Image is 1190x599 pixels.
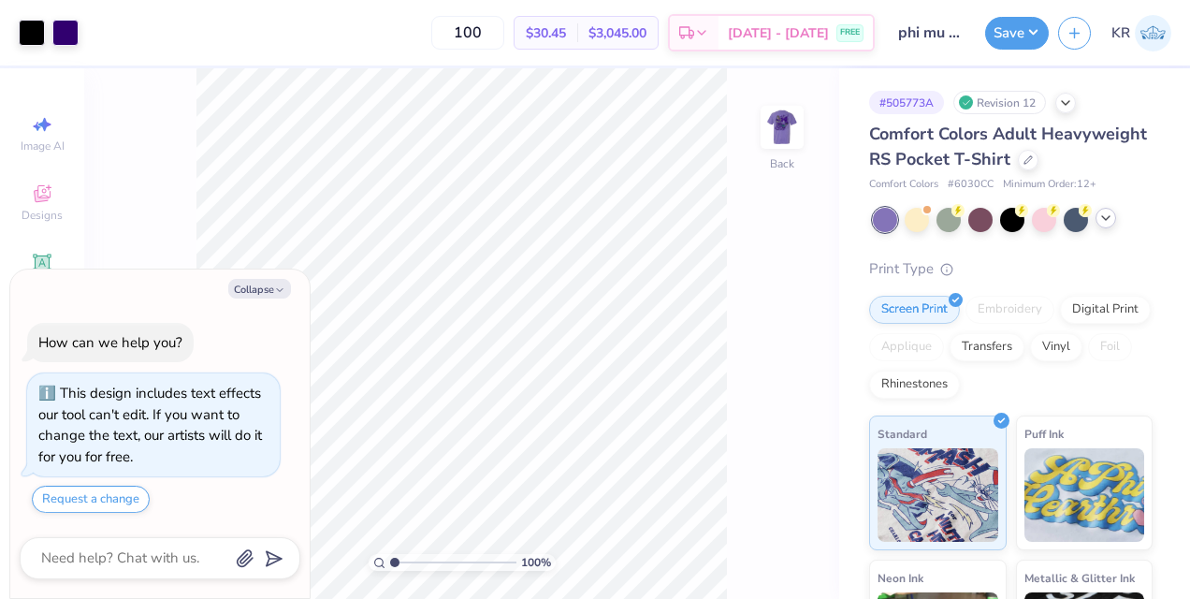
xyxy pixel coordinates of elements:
[728,23,829,43] span: [DATE] - [DATE]
[878,448,998,542] img: Standard
[1030,333,1082,361] div: Vinyl
[1111,22,1130,44] span: KR
[21,139,65,153] span: Image AI
[1135,15,1171,51] img: Kate Ruffin
[1060,296,1151,324] div: Digital Print
[763,109,801,146] img: Back
[38,384,262,466] div: This design includes text effects our tool can't edit. If you want to change the text, our artist...
[950,333,1024,361] div: Transfers
[878,568,923,588] span: Neon Ink
[588,23,646,43] span: $3,045.00
[32,486,150,513] button: Request a change
[869,333,944,361] div: Applique
[869,177,938,193] span: Comfort Colors
[526,23,566,43] span: $30.45
[869,123,1147,170] span: Comfort Colors Adult Heavyweight RS Pocket T-Shirt
[1111,15,1171,51] a: KR
[948,177,994,193] span: # 6030CC
[228,279,291,299] button: Collapse
[840,26,860,39] span: FREE
[1024,448,1145,542] img: Puff Ink
[869,258,1153,280] div: Print Type
[953,91,1046,114] div: Revision 12
[770,155,794,172] div: Back
[869,371,960,399] div: Rhinestones
[1024,568,1135,588] span: Metallic & Glitter Ink
[1003,177,1096,193] span: Minimum Order: 12 +
[1088,333,1132,361] div: Foil
[431,16,504,50] input: – –
[1024,424,1064,444] span: Puff Ink
[869,91,944,114] div: # 505773A
[878,424,927,444] span: Standard
[965,296,1054,324] div: Embroidery
[884,14,976,51] input: Untitled Design
[985,17,1049,50] button: Save
[22,208,63,223] span: Designs
[521,554,551,571] span: 100 %
[38,333,182,352] div: How can we help you?
[869,296,960,324] div: Screen Print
